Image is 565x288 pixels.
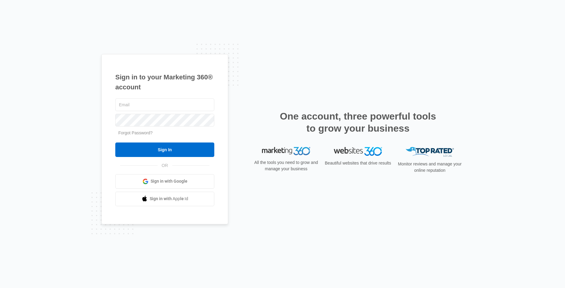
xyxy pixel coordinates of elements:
a: Sign in with Apple Id [115,192,214,206]
input: Sign In [115,142,214,157]
span: Sign in with Google [151,178,187,184]
a: Sign in with Google [115,174,214,189]
span: Sign in with Apple Id [150,196,188,202]
img: Top Rated Local [406,147,454,157]
p: Monitor reviews and manage your online reputation [396,161,464,174]
h2: One account, three powerful tools to grow your business [278,110,438,134]
a: Forgot Password? [118,130,153,135]
img: Websites 360 [334,147,382,156]
h1: Sign in to your Marketing 360® account [115,72,214,92]
p: All the tools you need to grow and manage your business [252,159,320,172]
span: OR [158,162,172,169]
input: Email [115,98,214,111]
img: Marketing 360 [262,147,310,155]
p: Beautiful websites that drive results [324,160,392,166]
